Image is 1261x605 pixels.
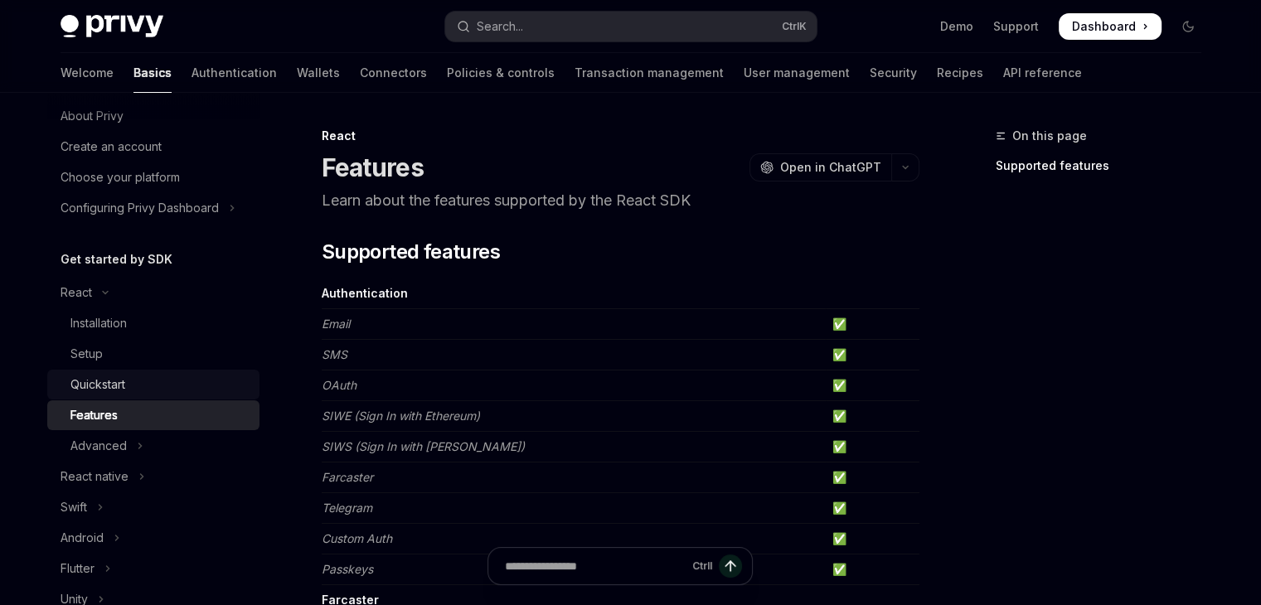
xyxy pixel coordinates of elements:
em: SMS [322,347,347,361]
em: Custom Auth [322,531,392,545]
a: Demo [940,18,973,35]
div: Installation [70,313,127,333]
a: Basics [133,53,172,93]
em: Telegram [322,501,372,515]
a: Setup [47,339,259,369]
div: React [322,128,919,144]
td: ✅ [826,462,919,493]
a: Choose your platform [47,162,259,192]
button: Toggle Swift section [47,492,259,522]
h1: Features [322,152,424,182]
button: Toggle Android section [47,523,259,553]
a: Recipes [937,53,983,93]
div: Android [61,528,104,548]
input: Ask a question... [505,548,686,584]
div: Create an account [61,137,162,157]
button: Open search [445,12,817,41]
span: On this page [1012,126,1087,146]
td: ✅ [826,493,919,524]
td: ✅ [826,524,919,554]
span: Open in ChatGPT [780,159,881,176]
button: Open in ChatGPT [749,153,891,181]
em: Email [322,317,350,331]
a: User management [744,53,850,93]
div: Quickstart [70,375,125,394]
div: Flutter [61,559,95,578]
a: Supported features [996,152,1215,179]
div: Configuring Privy Dashboard [61,198,219,218]
button: Toggle Configuring Privy Dashboard section [47,193,259,223]
a: Support [993,18,1039,35]
button: Toggle Advanced section [47,431,259,461]
td: ✅ [826,340,919,370]
strong: Authentication [322,286,408,300]
div: Advanced [70,436,127,456]
td: ✅ [826,432,919,462]
a: Dashboard [1059,13,1162,40]
a: Quickstart [47,370,259,399]
h5: Get started by SDK [61,249,172,269]
span: Ctrl K [782,20,807,33]
td: ✅ [826,309,919,340]
a: Wallets [297,53,340,93]
td: ✅ [826,370,919,401]
p: Learn about the features supported by the React SDK [322,189,919,212]
span: Supported features [322,239,500,265]
button: Toggle React section [47,278,259,307]
a: Installation [47,308,259,338]
div: Search... [477,17,523,36]
div: React [61,283,92,302]
em: SIWE (Sign In with Ethereum) [322,409,480,423]
div: Choose your platform [61,167,180,187]
div: Swift [61,497,87,517]
div: Features [70,405,118,425]
a: Connectors [360,53,427,93]
a: Features [47,400,259,430]
button: Toggle React native section [47,462,259,491]
div: Setup [70,344,103,364]
a: Authentication [192,53,277,93]
em: Farcaster [322,470,373,484]
img: dark logo [61,15,163,38]
a: API reference [1003,53,1082,93]
span: Dashboard [1072,18,1136,35]
em: SIWS (Sign In with [PERSON_NAME]) [322,439,525,453]
td: ✅ [826,401,919,432]
a: Security [870,53,917,93]
button: Toggle Flutter section [47,554,259,583]
button: Toggle dark mode [1175,13,1201,40]
button: Send message [719,554,742,578]
a: Policies & controls [447,53,555,93]
div: React native [61,467,129,486]
a: Welcome [61,53,114,93]
a: Create an account [47,132,259,162]
a: Transaction management [575,53,724,93]
em: OAuth [322,378,356,392]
